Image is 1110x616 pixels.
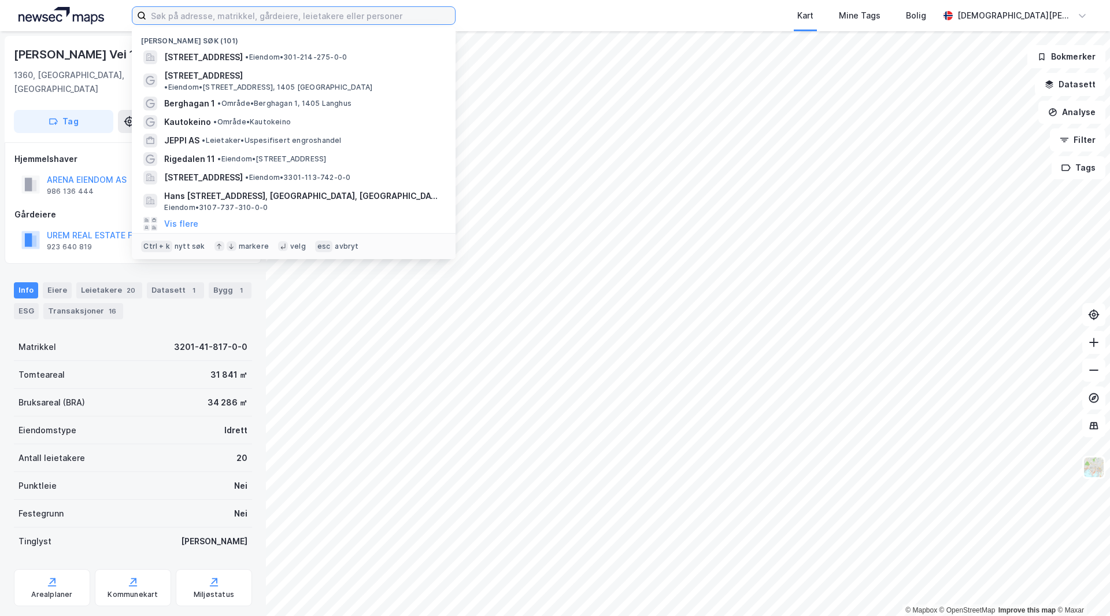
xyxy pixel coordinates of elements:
[164,152,215,166] span: Rigedalen 11
[164,203,268,212] span: Eiendom • 3107-737-310-0-0
[43,303,123,319] div: Transaksjoner
[839,9,880,23] div: Mine Tags
[213,117,291,127] span: Område • Kautokeino
[236,451,247,465] div: 20
[132,27,456,48] div: [PERSON_NAME] søk (101)
[14,110,113,133] button: Tag
[14,45,145,64] div: [PERSON_NAME] Vei 16
[957,9,1073,23] div: [DEMOGRAPHIC_DATA][PERSON_NAME]
[18,507,64,521] div: Festegrunn
[1050,128,1105,152] button: Filter
[217,154,326,164] span: Eiendom • [STREET_ADDRESS]
[164,83,372,92] span: Eiendom • [STREET_ADDRESS], 1405 [GEOGRAPHIC_DATA]
[18,534,51,548] div: Tinglyst
[164,97,215,110] span: Berghagan 1
[18,423,76,437] div: Eiendomstype
[14,282,38,298] div: Info
[108,590,158,599] div: Kommunekart
[239,242,269,251] div: markere
[14,152,251,166] div: Hjemmelshaver
[905,606,937,614] a: Mapbox
[245,53,249,61] span: •
[141,241,172,252] div: Ctrl + k
[202,136,341,145] span: Leietaker • Uspesifisert engroshandel
[164,115,211,129] span: Kautokeino
[31,590,72,599] div: Arealplaner
[939,606,996,614] a: OpenStreetMap
[76,282,142,298] div: Leietakere
[18,396,85,410] div: Bruksareal (BRA)
[106,305,119,317] div: 16
[194,590,234,599] div: Miljøstatus
[1038,101,1105,124] button: Analyse
[235,285,247,296] div: 1
[18,479,57,493] div: Punktleie
[47,242,92,252] div: 923 640 819
[14,303,39,319] div: ESG
[147,282,204,298] div: Datasett
[209,282,251,298] div: Bygg
[164,171,243,185] span: [STREET_ADDRESS]
[998,606,1056,614] a: Improve this map
[290,242,306,251] div: velg
[1052,156,1105,179] button: Tags
[174,340,247,354] div: 3201-41-817-0-0
[164,69,243,83] span: [STREET_ADDRESS]
[164,189,442,203] span: Hans [STREET_ADDRESS], [GEOGRAPHIC_DATA], [GEOGRAPHIC_DATA]
[47,187,94,196] div: 986 136 444
[210,368,247,382] div: 31 841 ㎡
[1052,560,1110,616] iframe: Chat Widget
[217,99,221,108] span: •
[181,534,247,548] div: [PERSON_NAME]
[315,241,333,252] div: esc
[164,83,168,91] span: •
[1027,45,1105,68] button: Bokmerker
[146,7,455,24] input: Søk på adresse, matrikkel, gårdeiere, leietakere eller personer
[224,423,247,437] div: Idrett
[234,507,247,521] div: Nei
[14,68,163,96] div: 1360, [GEOGRAPHIC_DATA], [GEOGRAPHIC_DATA]
[245,173,350,182] span: Eiendom • 3301-113-742-0-0
[208,396,247,410] div: 34 286 ㎡
[217,99,351,108] span: Område • Berghagan 1, 1405 Langhus
[18,7,104,24] img: logo.a4113a55bc3d86da70a041830d287a7e.svg
[188,285,199,296] div: 1
[1035,73,1105,96] button: Datasett
[797,9,813,23] div: Kart
[164,217,198,231] button: Vis flere
[217,154,221,163] span: •
[175,242,205,251] div: nytt søk
[18,340,56,354] div: Matrikkel
[335,242,358,251] div: avbryt
[245,53,347,62] span: Eiendom • 301-214-275-0-0
[202,136,205,145] span: •
[43,282,72,298] div: Eiere
[906,9,926,23] div: Bolig
[164,134,199,147] span: JEPPI AS
[18,451,85,465] div: Antall leietakere
[213,117,217,126] span: •
[14,208,251,222] div: Gårdeiere
[234,479,247,493] div: Nei
[164,50,243,64] span: [STREET_ADDRESS]
[124,285,138,296] div: 20
[18,368,65,382] div: Tomteareal
[1083,456,1105,478] img: Z
[245,173,249,182] span: •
